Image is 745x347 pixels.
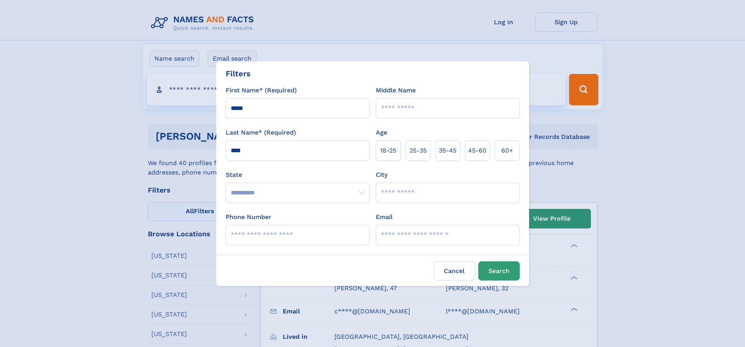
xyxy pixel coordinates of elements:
label: Cancel [434,261,475,280]
label: Email [376,212,393,222]
span: 60+ [501,146,513,155]
label: Age [376,128,387,137]
label: State [226,170,370,180]
label: Phone Number [226,212,271,222]
label: First Name* (Required) [226,86,297,95]
span: 45‑60 [468,146,486,155]
span: 25‑35 [409,146,427,155]
label: City [376,170,388,180]
div: Filters [226,68,251,79]
label: Middle Name [376,86,416,95]
button: Search [478,261,520,280]
span: 35‑45 [439,146,456,155]
span: 18‑25 [380,146,396,155]
label: Last Name* (Required) [226,128,296,137]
